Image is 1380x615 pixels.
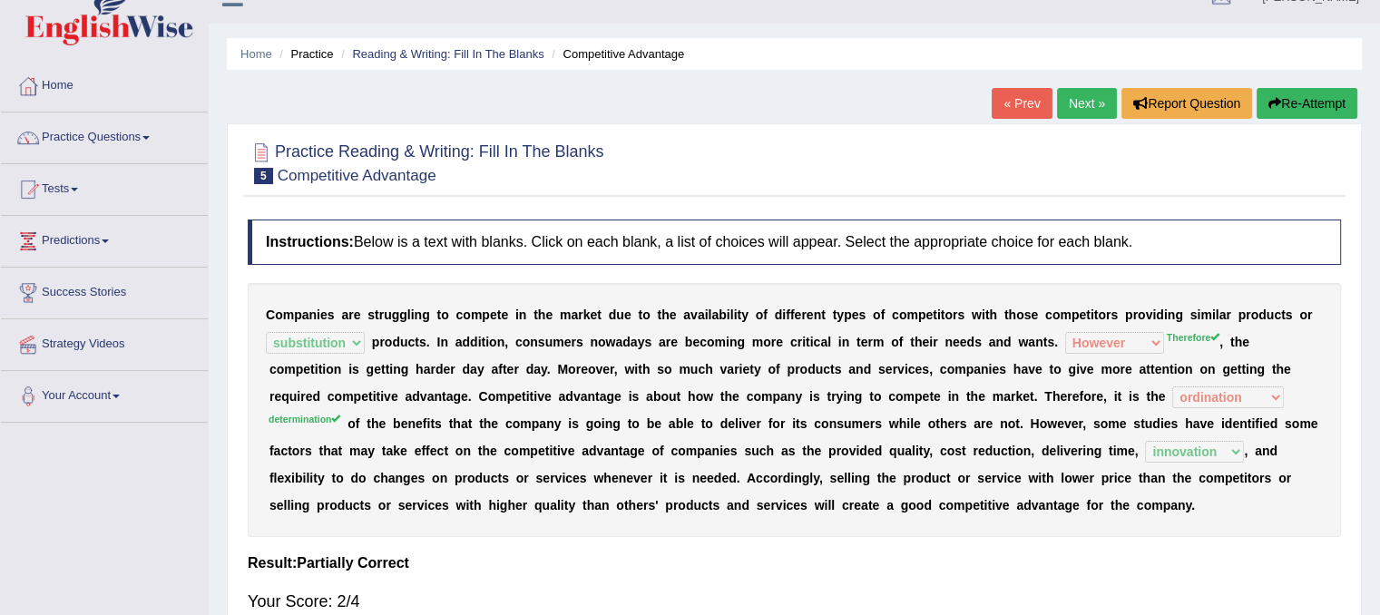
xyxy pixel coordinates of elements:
b: a [533,362,541,376]
b: C [266,307,275,322]
b: n [309,307,318,322]
b: r [867,335,872,349]
b: o [1299,307,1307,322]
b: d [392,335,400,349]
a: Home [240,47,272,61]
b: h [915,335,923,349]
b: h [642,362,651,376]
b: g [399,307,407,322]
b: a [989,335,996,349]
a: Strategy Videos [1,319,208,365]
small: Competitive Advantage [278,167,436,184]
b: h [1234,335,1242,349]
b: i [389,362,393,376]
b: r [576,362,581,376]
b: b [719,307,727,322]
b: e [1079,307,1086,322]
b: o [756,307,764,322]
b: o [568,362,576,376]
b: s [352,362,359,376]
b: e [507,362,514,376]
b: t [1004,307,1009,322]
b: c [813,335,820,349]
b: i [929,335,933,349]
b: w [606,335,616,349]
sup: Therefore [1167,332,1219,343]
b: a [659,335,666,349]
b: s [1024,307,1032,322]
b: d [526,362,534,376]
b: r [666,335,670,349]
b: d [1156,307,1164,322]
b: e [602,362,610,376]
b: v [1146,307,1153,322]
b: v [690,307,698,322]
b: r [610,362,614,376]
b: e [692,335,700,349]
b: t [821,307,826,322]
b: p [372,335,380,349]
b: d [462,362,470,376]
b: e [303,362,310,376]
b: . [426,335,430,349]
b: m [1200,307,1211,322]
b: m [906,307,917,322]
b: e [807,307,814,322]
b: c [790,335,798,349]
b: o [1138,307,1146,322]
b: t [1281,307,1286,322]
b: r [1246,307,1250,322]
b: e [960,335,967,349]
b: m [714,335,725,349]
b: p [482,307,490,322]
b: t [985,307,990,322]
b: e [953,335,960,349]
a: Practice Questions [1,112,208,158]
b: a [711,307,719,322]
b: o [441,307,449,322]
b: a [1219,307,1226,322]
b: I [436,335,440,349]
b: , [1219,335,1223,349]
b: i [485,335,489,349]
b: a [302,307,309,322]
b: r [514,362,518,376]
b: a [683,307,690,322]
b: e [374,362,381,376]
b: t [1230,335,1235,349]
b: d [1258,307,1267,322]
b: e [320,307,328,322]
b: i [734,307,738,322]
b: o [326,362,334,376]
b: c [1274,307,1281,322]
b: n [1035,335,1043,349]
b: u [384,307,392,322]
b: a [470,362,477,376]
b: t [806,335,810,349]
b: t [1094,307,1099,322]
b: m [553,335,563,349]
b: p [844,307,852,322]
b: t [910,335,915,349]
b: l [709,307,712,322]
b: o [707,335,715,349]
b: i [322,362,326,376]
b: t [1043,335,1048,349]
b: r [933,335,937,349]
b: i [317,307,320,322]
b: s [644,335,651,349]
b: e [922,335,929,349]
b: i [315,362,318,376]
b: o [275,307,283,322]
b: o [588,362,596,376]
b: f [763,307,768,322]
a: Reading & Writing: Fill In The Blanks [352,47,543,61]
b: s [957,307,964,322]
b: e [581,362,588,376]
button: Re-Attempt [1257,88,1357,119]
b: e [794,307,801,322]
b: d [622,335,631,349]
b: f [498,362,503,376]
b: e [354,307,361,322]
span: 5 [254,168,273,184]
